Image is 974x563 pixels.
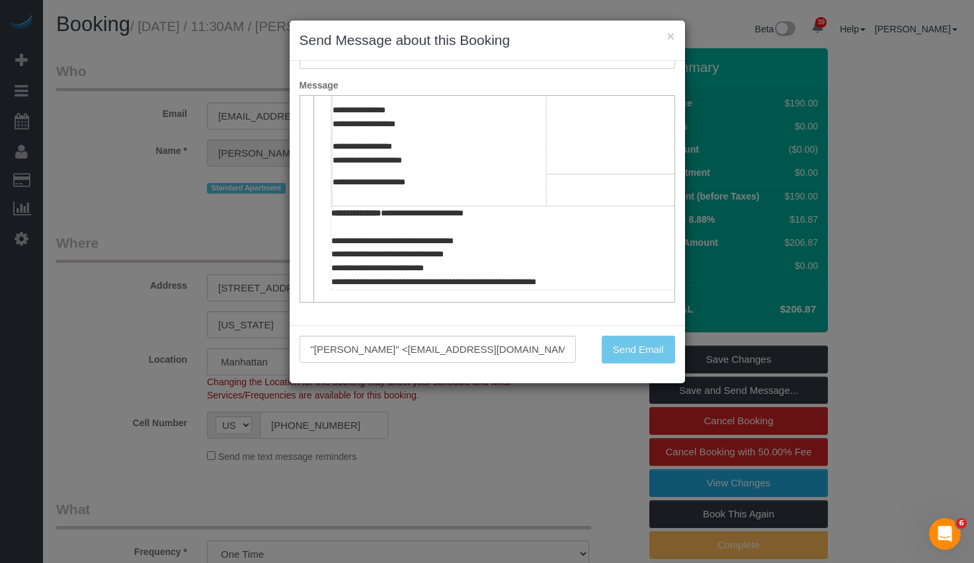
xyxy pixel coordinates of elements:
label: Message [290,79,685,92]
iframe: Rich Text Editor, editor1 [300,96,674,302]
iframe: Intercom live chat [929,518,961,550]
span: 6 [956,518,967,529]
h3: Send Message about this Booking [300,30,675,50]
button: × [667,29,674,43]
